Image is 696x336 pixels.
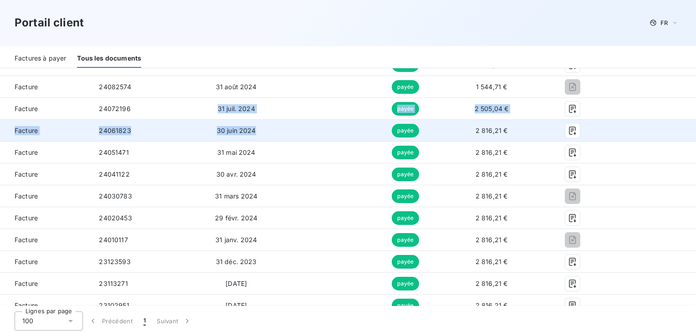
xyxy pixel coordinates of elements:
[476,61,508,69] span: 2 816,21 €
[476,214,508,222] span: 2 816,21 €
[216,258,257,265] span: 31 déc. 2023
[15,49,66,68] div: Factures à payer
[225,61,247,69] span: [DATE]
[225,301,247,309] span: [DATE]
[99,280,128,287] span: 23113271
[392,233,419,247] span: payée
[218,105,255,112] span: 31 juil. 2024
[476,301,508,309] span: 2 816,21 €
[7,82,84,92] span: Facture
[7,279,84,288] span: Facture
[138,311,151,331] button: 1
[99,192,132,200] span: 24030783
[99,127,131,134] span: 24061823
[99,83,131,91] span: 24082574
[392,255,419,269] span: payée
[99,148,128,156] span: 24051471
[476,170,508,178] span: 2 816,21 €
[83,311,138,331] button: Précédent
[476,148,508,156] span: 2 816,21 €
[476,236,508,244] span: 2 816,21 €
[392,102,419,116] span: payée
[215,214,257,222] span: 29 févr. 2024
[392,146,419,159] span: payée
[476,192,508,200] span: 2 816,21 €
[99,236,128,244] span: 24010117
[143,316,146,326] span: 1
[476,280,508,287] span: 2 816,21 €
[7,214,84,223] span: Facture
[392,124,419,137] span: payée
[99,214,132,222] span: 24020453
[15,15,84,31] h3: Portail client
[151,311,197,331] button: Suivant
[215,192,257,200] span: 31 mars 2024
[99,258,130,265] span: 23123593
[216,83,257,91] span: 31 août 2024
[476,83,507,91] span: 1 544,71 €
[7,235,84,244] span: Facture
[392,277,419,290] span: payée
[392,168,419,181] span: payée
[225,280,247,287] span: [DATE]
[99,61,132,69] span: 24092925
[22,316,33,326] span: 100
[77,49,141,68] div: Tous les documents
[660,19,668,26] span: FR
[216,170,256,178] span: 30 avr. 2024
[7,301,84,310] span: Facture
[217,127,256,134] span: 30 juin 2024
[392,211,419,225] span: payée
[7,126,84,135] span: Facture
[215,236,257,244] span: 31 janv. 2024
[99,105,130,112] span: 24072196
[7,148,84,157] span: Facture
[7,192,84,201] span: Facture
[392,299,419,312] span: payée
[392,189,419,203] span: payée
[217,148,256,156] span: 31 mai 2024
[475,105,509,112] span: 2 505,04 €
[7,257,84,266] span: Facture
[392,80,419,94] span: payée
[7,104,84,113] span: Facture
[7,170,84,179] span: Facture
[476,258,508,265] span: 2 816,21 €
[99,301,129,309] span: 23102951
[476,127,508,134] span: 2 816,21 €
[99,170,129,178] span: 24041122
